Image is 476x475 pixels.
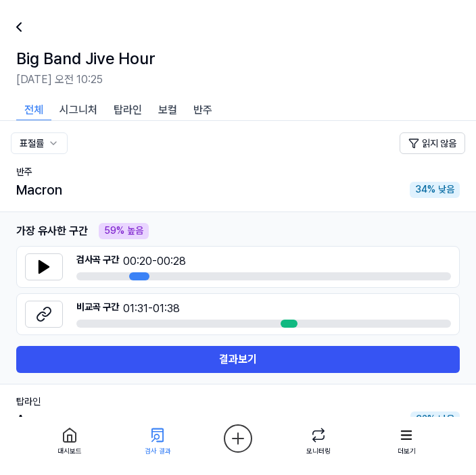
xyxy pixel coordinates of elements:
span: 검사곡 구간 [76,253,119,270]
a: 검사 결과 [133,420,182,460]
span: 반주 [193,102,212,118]
h2: [DATE] 오전 10:25 [16,72,460,88]
span: 01:31 - 01:38 [76,301,451,317]
div: 더보기 [398,446,416,456]
button: 읽지 않음 [400,132,465,154]
span: 비교곡 구간 [76,301,119,317]
div: Macron [16,179,62,201]
div: 검사 결과 [145,446,171,456]
button: 보컬 [150,99,185,120]
div: 반주 [16,166,460,179]
span: 34 % [415,183,435,197]
span: 전체 [24,102,43,118]
span: 시그니처 [59,102,97,118]
button: 결과보기 [16,346,460,373]
span: 00:20 - 00:28 [76,253,451,270]
span: 보컬 [158,102,177,118]
a: 모니터링 [294,420,343,460]
div: 대시보드 [57,446,82,456]
a: 더보기 [382,420,431,460]
div: 탑라인 [16,395,460,409]
span: 59 % [104,224,124,238]
span: 32 % [416,413,435,426]
div: 낮음 [410,182,460,198]
div: Алахьа сан везар [16,409,129,430]
a: 대시보드 [45,420,94,460]
div: 낮음 [410,411,460,428]
button: 반주 [185,99,220,120]
button: 시그니처 [51,99,105,120]
span: 읽지 않음 [422,137,456,151]
h1: Big Band Jive Hour [16,46,156,72]
div: 모니터링 [306,446,331,456]
button: 탑라인 [105,99,150,120]
button: 전체 [16,99,51,120]
div: 가장 유사한 구간 [16,223,88,239]
span: 탑라인 [114,102,142,118]
div: 높음 [99,223,149,239]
